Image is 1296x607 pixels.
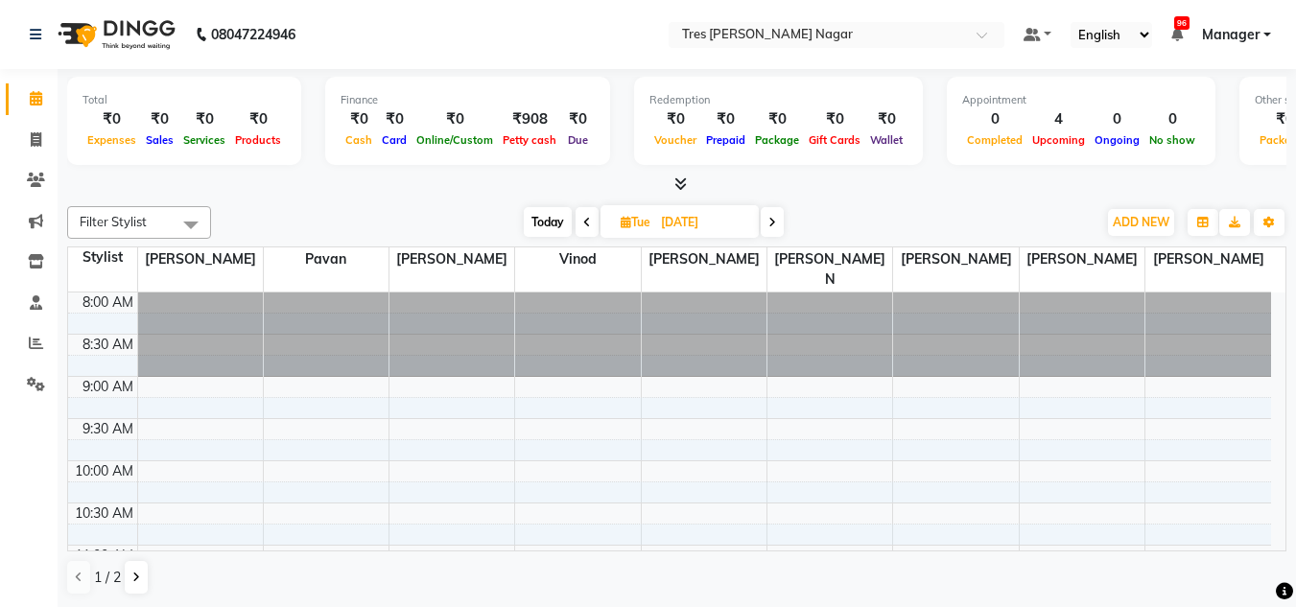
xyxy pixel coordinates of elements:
[49,8,180,61] img: logo
[79,377,137,397] div: 9:00 AM
[561,108,595,130] div: ₹0
[211,8,295,61] b: 08047224946
[1027,108,1090,130] div: 4
[79,335,137,355] div: 8:30 AM
[893,247,1018,271] span: [PERSON_NAME]
[701,108,750,130] div: ₹0
[750,108,804,130] div: ₹0
[804,108,865,130] div: ₹0
[701,133,750,147] span: Prepaid
[524,207,572,237] span: Today
[82,92,286,108] div: Total
[1174,16,1190,30] span: 96
[1145,247,1271,271] span: [PERSON_NAME]
[264,247,389,271] span: Pavan
[563,133,593,147] span: Due
[71,546,137,566] div: 11:00 AM
[767,247,892,292] span: [PERSON_NAME] N
[79,419,137,439] div: 9:30 AM
[79,292,137,313] div: 8:00 AM
[804,133,865,147] span: Gift Cards
[178,108,230,130] div: ₹0
[865,133,907,147] span: Wallet
[1113,215,1169,229] span: ADD NEW
[616,215,655,229] span: Tue
[82,108,141,130] div: ₹0
[80,214,147,229] span: Filter Stylist
[230,133,286,147] span: Products
[649,92,907,108] div: Redemption
[1108,209,1174,236] button: ADD NEW
[141,133,178,147] span: Sales
[412,133,498,147] span: Online/Custom
[962,133,1027,147] span: Completed
[82,133,141,147] span: Expenses
[341,108,377,130] div: ₹0
[962,92,1200,108] div: Appointment
[71,461,137,481] div: 10:00 AM
[1144,108,1200,130] div: 0
[649,133,701,147] span: Voucher
[865,108,907,130] div: ₹0
[1144,133,1200,147] span: No show
[1171,26,1183,43] a: 96
[1090,133,1144,147] span: Ongoing
[515,247,640,271] span: Vinod
[498,133,561,147] span: Petty cash
[498,108,561,130] div: ₹908
[1090,108,1144,130] div: 0
[178,133,230,147] span: Services
[377,133,412,147] span: Card
[68,247,137,268] div: Stylist
[141,108,178,130] div: ₹0
[94,568,121,588] span: 1 / 2
[649,108,701,130] div: ₹0
[71,503,137,524] div: 10:30 AM
[655,208,751,237] input: 2025-10-07
[1020,247,1144,271] span: [PERSON_NAME]
[1202,25,1260,45] span: Manager
[341,92,595,108] div: Finance
[389,247,514,271] span: [PERSON_NAME]
[642,247,766,271] span: [PERSON_NAME]
[962,108,1027,130] div: 0
[412,108,498,130] div: ₹0
[750,133,804,147] span: Package
[341,133,377,147] span: Cash
[377,108,412,130] div: ₹0
[230,108,286,130] div: ₹0
[138,247,263,271] span: [PERSON_NAME]
[1027,133,1090,147] span: Upcoming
